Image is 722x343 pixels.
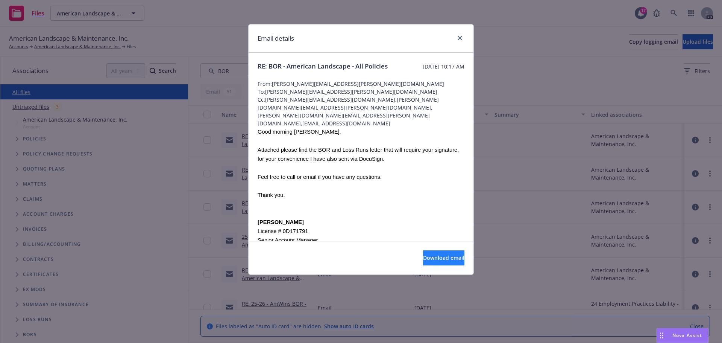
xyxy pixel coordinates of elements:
button: Download email [423,250,464,265]
div: Drag to move [657,328,666,343]
span: From: [PERSON_NAME][EMAIL_ADDRESS][PERSON_NAME][DOMAIN_NAME] [258,80,464,88]
span: To: [PERSON_NAME][EMAIL_ADDRESS][PERSON_NAME][DOMAIN_NAME] [258,88,464,96]
span: [DATE] 10:17 AM [423,63,464,70]
h1: Email details [258,34,294,43]
span: Thank you. [258,192,285,198]
span: RE: BOR - American Landscape - All Policies [258,62,388,71]
span: Feel free to call or email if you have any questions. [258,174,382,180]
span: Good morning [PERSON_NAME], [258,129,341,135]
button: Nova Assist [657,328,708,343]
span: Download email [423,254,464,261]
span: Attached please find the BOR and Loss Runs letter that will require your signature, for your conv... [258,147,459,162]
span: Senior Account Manager [258,237,318,243]
span: License # 0D171791 [258,228,308,234]
span: Cc: [PERSON_NAME][EMAIL_ADDRESS][DOMAIN_NAME],[PERSON_NAME][DOMAIN_NAME][EMAIL_ADDRESS][PERSON_NA... [258,96,464,127]
a: close [455,34,464,43]
span: Nova Assist [672,332,702,338]
span: [PERSON_NAME] [258,219,304,225]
